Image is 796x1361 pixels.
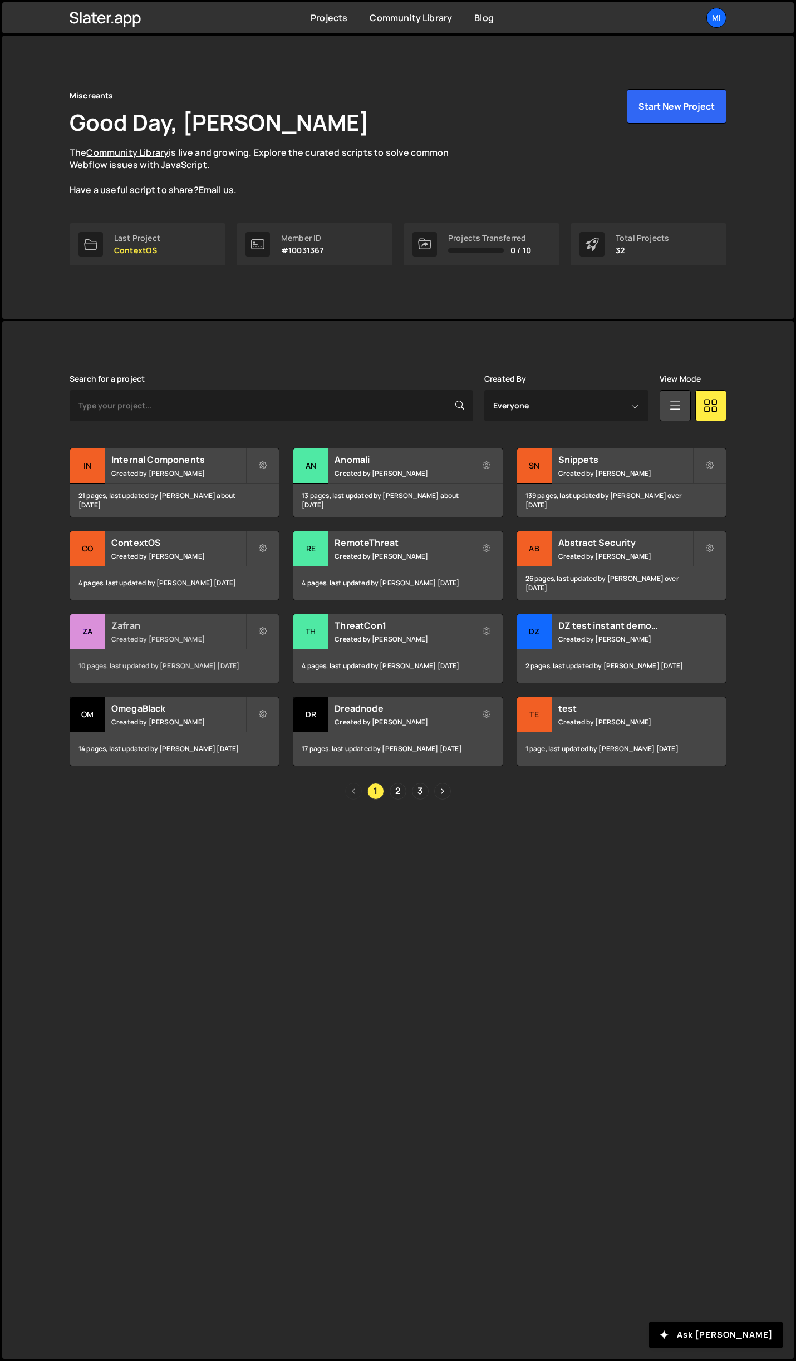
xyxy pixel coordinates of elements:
[70,566,279,600] div: 4 pages, last updated by [PERSON_NAME] [DATE]
[111,634,245,644] small: Created by [PERSON_NAME]
[70,107,369,137] h1: Good Day, [PERSON_NAME]
[293,566,502,600] div: 4 pages, last updated by [PERSON_NAME] [DATE]
[484,374,527,383] label: Created By
[199,184,234,196] a: Email us
[111,717,245,727] small: Created by [PERSON_NAME]
[293,697,503,766] a: Dr Dreadnode Created by [PERSON_NAME] 17 pages, last updated by [PERSON_NAME] [DATE]
[335,453,469,466] h2: Anomali
[114,234,160,243] div: Last Project
[70,783,726,800] div: Pagination
[660,374,701,383] label: View Mode
[335,551,469,561] small: Created by [PERSON_NAME]
[616,234,669,243] div: Total Projects
[517,697,552,732] div: te
[111,469,245,478] small: Created by [PERSON_NAME]
[70,697,279,766] a: Om OmegaBlack Created by [PERSON_NAME] 14 pages, last updated by [PERSON_NAME] [DATE]
[293,448,328,484] div: An
[412,783,429,800] a: Page 3
[114,246,160,255] p: ContextOS
[558,551,692,561] small: Created by [PERSON_NAME]
[70,531,279,600] a: Co ContextOS Created by [PERSON_NAME] 4 pages, last updated by [PERSON_NAME] [DATE]
[293,614,328,649] div: Th
[390,783,406,800] a: Page 2
[70,390,473,421] input: Type your project...
[649,1322,783,1348] button: Ask [PERSON_NAME]
[335,634,469,644] small: Created by [PERSON_NAME]
[706,8,726,28] a: Mi
[70,614,279,683] a: Za Zafran Created by [PERSON_NAME] 10 pages, last updated by [PERSON_NAME] [DATE]
[558,536,692,549] h2: Abstract Security
[474,12,494,24] a: Blog
[70,146,470,196] p: The is live and growing. Explore the curated scripts to solve common Webflow issues with JavaScri...
[281,246,323,255] p: #10031367
[627,89,726,124] button: Start New Project
[293,697,328,732] div: Dr
[517,649,726,683] div: 2 pages, last updated by [PERSON_NAME] [DATE]
[517,484,726,517] div: 139 pages, last updated by [PERSON_NAME] over [DATE]
[616,246,669,255] p: 32
[70,448,105,484] div: In
[510,246,531,255] span: 0 / 10
[517,614,552,649] div: DZ
[517,531,552,566] div: Ab
[111,536,245,549] h2: ContextOS
[70,223,225,265] a: Last Project ContextOS
[111,702,245,714] h2: OmegaBlack
[517,448,552,484] div: Sn
[111,551,245,561] small: Created by [PERSON_NAME]
[335,536,469,549] h2: RemoteThreat
[558,634,692,644] small: Created by [PERSON_NAME]
[86,146,169,159] a: Community Library
[558,702,692,714] h2: test
[558,453,692,466] h2: Snippets
[517,566,726,600] div: 26 pages, last updated by [PERSON_NAME] over [DATE]
[335,619,469,632] h2: ThreatCon1
[70,697,105,732] div: Om
[434,783,451,800] a: Next page
[281,234,323,243] div: Member ID
[293,484,502,517] div: 13 pages, last updated by [PERSON_NAME] about [DATE]
[370,12,452,24] a: Community Library
[558,619,692,632] h2: DZ test instant demo (delete later)
[448,234,531,243] div: Projects Transferred
[70,649,279,683] div: 10 pages, last updated by [PERSON_NAME] [DATE]
[70,374,145,383] label: Search for a project
[70,732,279,766] div: 14 pages, last updated by [PERSON_NAME] [DATE]
[70,531,105,566] div: Co
[517,531,726,600] a: Ab Abstract Security Created by [PERSON_NAME] 26 pages, last updated by [PERSON_NAME] over [DATE]
[517,614,726,683] a: DZ DZ test instant demo (delete later) Created by [PERSON_NAME] 2 pages, last updated by [PERSON_...
[70,484,279,517] div: 21 pages, last updated by [PERSON_NAME] about [DATE]
[311,12,347,24] a: Projects
[293,448,503,517] a: An Anomali Created by [PERSON_NAME] 13 pages, last updated by [PERSON_NAME] about [DATE]
[293,649,502,683] div: 4 pages, last updated by [PERSON_NAME] [DATE]
[293,614,503,683] a: Th ThreatCon1 Created by [PERSON_NAME] 4 pages, last updated by [PERSON_NAME] [DATE]
[558,469,692,478] small: Created by [PERSON_NAME]
[335,469,469,478] small: Created by [PERSON_NAME]
[70,448,279,517] a: In Internal Components Created by [PERSON_NAME] 21 pages, last updated by [PERSON_NAME] about [DATE]
[111,453,245,466] h2: Internal Components
[293,732,502,766] div: 17 pages, last updated by [PERSON_NAME] [DATE]
[70,614,105,649] div: Za
[335,717,469,727] small: Created by [PERSON_NAME]
[111,619,245,632] h2: Zafran
[335,702,469,714] h2: Dreadnode
[517,697,726,766] a: te test Created by [PERSON_NAME] 1 page, last updated by [PERSON_NAME] [DATE]
[70,89,114,102] div: Miscreants
[293,531,503,600] a: Re RemoteThreat Created by [PERSON_NAME] 4 pages, last updated by [PERSON_NAME] [DATE]
[517,732,726,766] div: 1 page, last updated by [PERSON_NAME] [DATE]
[293,531,328,566] div: Re
[558,717,692,727] small: Created by [PERSON_NAME]
[517,448,726,517] a: Sn Snippets Created by [PERSON_NAME] 139 pages, last updated by [PERSON_NAME] over [DATE]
